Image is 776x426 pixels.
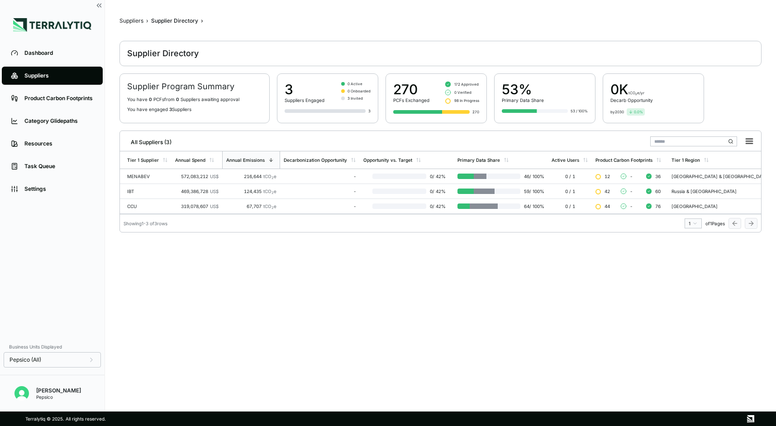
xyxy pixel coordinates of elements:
[226,157,265,163] div: Annual Emissions
[426,189,450,194] span: 0 / 42 %
[285,81,324,97] div: 3
[595,157,652,163] div: Product Carbon Footprints
[169,106,172,112] span: 3
[393,81,429,97] div: 270
[605,174,610,179] span: 12
[284,203,356,209] div: -
[226,189,276,194] div: 124,435
[520,189,544,194] span: 59 / 100 %
[630,203,633,209] span: -
[426,203,450,209] span: 0 / 42 %
[24,140,94,147] div: Resources
[348,96,363,101] span: 3 Invited
[127,97,262,102] p: You have PCF s from Supplier s awaiting approval
[520,174,544,179] span: 46 / 100 %
[11,382,33,404] button: Open user button
[671,157,700,163] div: Tier 1 Region
[348,81,362,87] span: 0 Active
[284,157,347,163] div: Decarbonization Opportunity
[10,356,41,363] span: Pepsico (All)
[127,189,168,194] div: IBT
[368,108,371,114] div: 3
[363,157,412,163] div: Opportunity vs. Target
[36,394,81,400] div: Pepsico
[655,189,661,194] span: 60
[552,157,579,163] div: Active Users
[552,174,588,179] div: 0 / 1
[24,163,94,170] div: Task Queue
[210,174,219,179] span: US$
[24,72,94,79] div: Suppliers
[685,218,702,228] button: 1
[149,97,152,102] span: 0
[124,135,171,146] div: All Suppliers (3)
[655,203,661,209] span: 76
[610,109,624,115] div: by 2030
[472,109,479,115] div: 270
[271,206,274,210] sub: 2
[605,189,610,194] span: 42
[151,17,198,24] div: Supplier Directory
[201,17,203,24] span: ›
[552,189,588,194] div: 0 / 1
[630,189,633,194] span: -
[119,17,143,24] div: Suppliers
[393,97,429,103] div: PCFs Exchanged
[271,176,274,180] sub: 2
[263,189,276,194] span: tCO e
[24,185,94,193] div: Settings
[263,174,276,179] span: tCO e
[127,157,159,163] div: Tier 1 Supplier
[226,174,276,179] div: 216,644
[655,174,661,179] span: 36
[348,88,371,94] span: 0 Onboarded
[634,109,643,115] span: 0.0 %
[210,203,219,209] span: US$
[210,189,219,194] span: US$
[454,98,479,103] span: 98 In Progress
[36,387,81,394] div: [PERSON_NAME]
[175,157,205,163] div: Annual Spend
[454,82,479,87] span: 172 Approved
[454,90,471,95] span: 0 Verified
[571,108,588,114] div: 53 / 100%
[284,189,356,194] div: -
[175,189,219,194] div: 469,386,728
[146,17,148,24] span: ›
[124,221,167,226] div: Showing 1 - 3 of 3 rows
[630,174,633,179] span: -
[127,203,168,209] div: CCU
[502,97,544,103] div: Primary Data Share
[628,91,644,95] span: tCO₂e/yr
[127,81,262,92] h2: Supplier Program Summary
[4,341,101,352] div: Business Units Displayed
[176,97,179,102] span: 0
[502,81,544,97] div: 53%
[14,386,29,401] img: Nitin Shetty
[457,157,500,163] div: Primary Data Share
[127,174,168,179] div: MENABEV
[285,97,324,103] div: Suppliers Engaged
[520,203,544,209] span: 64 / 100 %
[610,97,653,103] div: Decarb Opportunity
[552,203,588,209] div: 0 / 1
[426,174,450,179] span: 0 / 42 %
[226,203,276,209] div: 67,707
[13,18,91,32] img: Logo
[689,221,698,226] div: 1
[127,106,262,112] p: You have engaged Suppliers
[271,191,274,195] sub: 2
[127,48,199,59] div: Supplier Directory
[24,117,94,125] div: Category Glidepaths
[175,174,219,179] div: 572,083,212
[610,81,653,97] div: 0 K
[263,203,276,209] span: tCO e
[24,49,94,57] div: Dashboard
[605,203,610,209] span: 44
[284,174,356,179] div: -
[24,95,94,102] div: Product Carbon Footprints
[175,203,219,209] div: 319,078,607
[705,221,725,226] span: of 1 Pages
